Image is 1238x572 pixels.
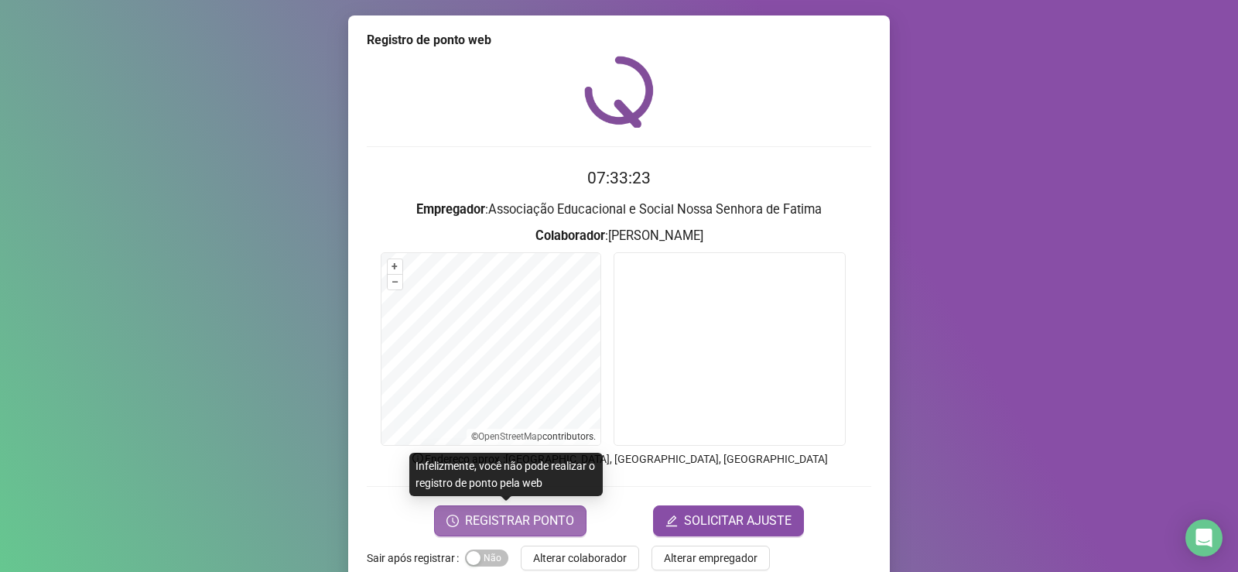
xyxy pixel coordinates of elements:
strong: Colaborador [535,228,605,243]
div: Infelizmente, você não pode realizar o registro de ponto pela web [409,453,603,496]
strong: Empregador [416,202,485,217]
div: Open Intercom Messenger [1185,519,1223,557]
button: editSOLICITAR AJUSTE [653,505,804,536]
div: Registro de ponto web [367,31,871,50]
p: Endereço aprox. : [GEOGRAPHIC_DATA], [GEOGRAPHIC_DATA], [GEOGRAPHIC_DATA] [367,450,871,468]
button: – [388,275,402,289]
img: QRPoint [584,56,654,128]
span: info-circle [411,451,425,465]
button: + [388,259,402,274]
li: © contributors. [471,431,596,442]
span: clock-circle [446,515,459,527]
a: OpenStreetMap [478,431,542,442]
span: REGISTRAR PONTO [465,512,574,530]
time: 07:33:23 [587,169,651,187]
span: edit [665,515,678,527]
h3: : Associação Educacional e Social Nossa Senhora de Fatima [367,200,871,220]
button: REGISTRAR PONTO [434,505,587,536]
span: Alterar colaborador [533,550,627,567]
label: Sair após registrar [367,546,465,570]
button: Alterar colaborador [521,546,639,570]
button: Alterar empregador [651,546,770,570]
span: Alterar empregador [664,550,758,567]
h3: : [PERSON_NAME] [367,226,871,246]
span: SOLICITAR AJUSTE [684,512,792,530]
